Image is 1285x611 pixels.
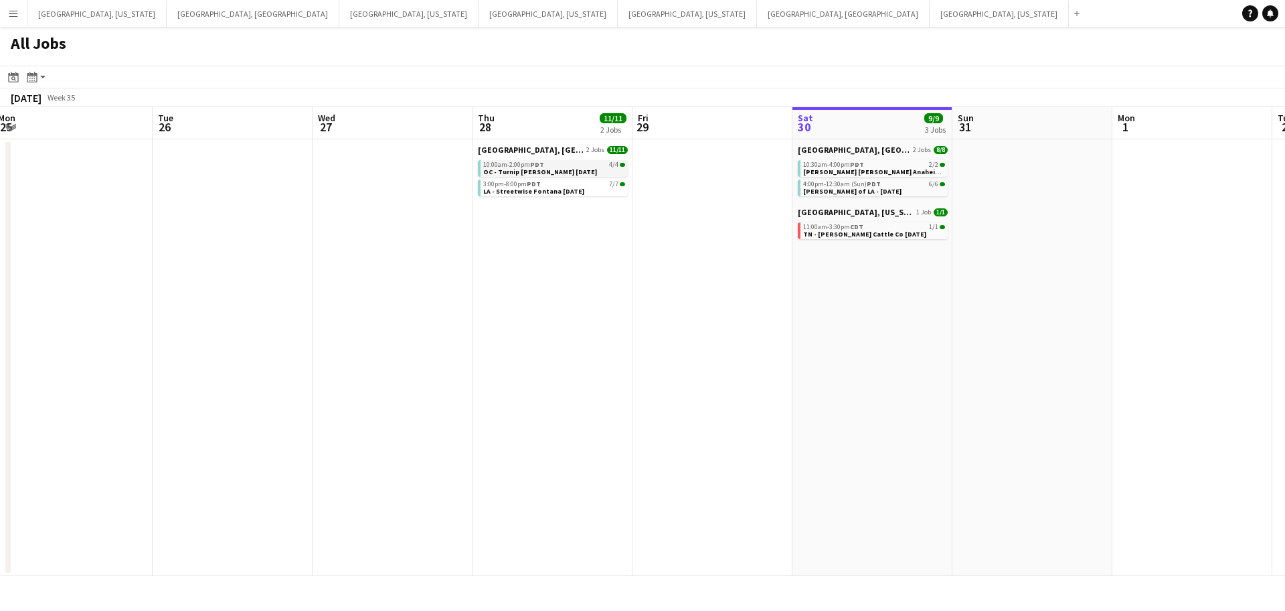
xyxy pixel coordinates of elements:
span: Tue [158,112,173,124]
button: [GEOGRAPHIC_DATA], [GEOGRAPHIC_DATA] [167,1,339,27]
span: Mon [1118,112,1135,124]
span: 10:00am-2:00pm [483,161,544,168]
span: 30 [796,119,813,135]
span: Nashville, Tennessee [798,207,914,217]
span: Los Angeles, CA [478,145,584,155]
span: 9/9 [924,113,943,123]
span: 11/11 [607,146,628,154]
button: [GEOGRAPHIC_DATA], [US_STATE] [618,1,757,27]
a: 10:00am-2:00pmPDT4/4OC - Turnip [PERSON_NAME] [DATE] [483,160,625,176]
span: Sat [798,112,813,124]
span: Wed [318,112,335,124]
span: 1 [1116,119,1135,135]
button: [GEOGRAPHIC_DATA], [US_STATE] [339,1,479,27]
div: [GEOGRAPHIC_DATA], [GEOGRAPHIC_DATA]2 Jobs8/810:30am-4:00pmPDT2/2[PERSON_NAME] [PERSON_NAME] Anah... [798,145,948,207]
span: Fri [638,112,649,124]
span: 2 Jobs [586,146,604,154]
span: 4:00pm-12:30am (Sun) [803,181,881,188]
span: LA - Ebell of LA - 8.30.25 [803,187,902,196]
span: 11/11 [600,113,626,123]
button: [GEOGRAPHIC_DATA], [US_STATE] [27,1,167,27]
span: Week 35 [44,92,78,103]
span: 6/6 [929,181,938,188]
span: 6/6 [940,182,945,186]
span: 2/2 [929,161,938,168]
span: 29 [636,119,649,135]
div: [GEOGRAPHIC_DATA], [US_STATE]1 Job1/111:00am-3:30pmCDT1/1TN - [PERSON_NAME] Cattle Co [DATE] [798,207,948,242]
span: PDT [527,180,541,188]
button: [GEOGRAPHIC_DATA], [GEOGRAPHIC_DATA] [757,1,930,27]
span: 1/1 [929,224,938,230]
span: Los Angeles, CA [798,145,910,155]
span: OC - Turnip Hoag Irvine 8.28.25 [483,167,597,176]
span: CDT [850,222,863,231]
span: 1/1 [934,208,948,216]
span: Thu [478,112,495,124]
span: 4/4 [620,163,625,167]
a: [GEOGRAPHIC_DATA], [GEOGRAPHIC_DATA]2 Jobs11/11 [478,145,628,155]
span: OC - Sally Ann Anaheim 8.30.25 [803,167,964,176]
span: 7/7 [609,181,618,188]
div: 2 Jobs [600,125,626,135]
a: 3:00pm-8:00pmPDT7/7LA - Streetwise Fontana [DATE] [483,180,625,195]
span: PDT [867,180,881,188]
a: 10:30am-4:00pmPDT2/2[PERSON_NAME] [PERSON_NAME] Anaheim [DATE] [803,160,945,176]
span: 1/1 [940,225,945,229]
span: 4/4 [609,161,618,168]
span: 3:00pm-8:00pm [483,181,541,188]
span: 11:00am-3:30pm [803,224,863,230]
span: 27 [316,119,335,135]
span: 1 Job [916,208,931,216]
span: Sun [958,112,974,124]
span: 7/7 [620,182,625,186]
span: 26 [156,119,173,135]
div: [DATE] [11,91,41,105]
button: [GEOGRAPHIC_DATA], [US_STATE] [930,1,1069,27]
span: 10:30am-4:00pm [803,161,864,168]
span: 28 [476,119,495,135]
div: [GEOGRAPHIC_DATA], [GEOGRAPHIC_DATA]2 Jobs11/1110:00am-2:00pmPDT4/4OC - Turnip [PERSON_NAME] [DAT... [478,145,628,199]
span: PDT [850,160,864,169]
span: 8/8 [934,146,948,154]
span: 2 Jobs [913,146,931,154]
a: 4:00pm-12:30am (Sun)PDT6/6[PERSON_NAME] of LA - [DATE] [803,180,945,195]
span: 2/2 [940,163,945,167]
span: LA - Streetwise Fontana 8.28.25 [483,187,584,196]
a: [GEOGRAPHIC_DATA], [US_STATE]1 Job1/1 [798,207,948,217]
div: 3 Jobs [925,125,946,135]
span: PDT [530,160,544,169]
button: [GEOGRAPHIC_DATA], [US_STATE] [479,1,618,27]
a: [GEOGRAPHIC_DATA], [GEOGRAPHIC_DATA]2 Jobs8/8 [798,145,948,155]
a: 11:00am-3:30pmCDT1/1TN - [PERSON_NAME] Cattle Co [DATE] [803,222,945,238]
span: 31 [956,119,974,135]
span: TN - Semler Cattle Co 8.30.25 [803,230,926,239]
